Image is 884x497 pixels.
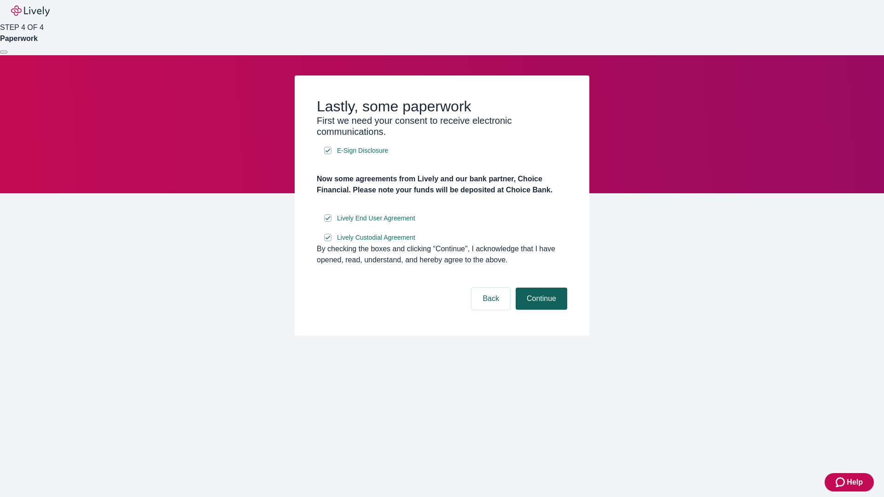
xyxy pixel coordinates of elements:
button: Zendesk support iconHelp [825,473,874,491]
a: e-sign disclosure document [335,213,417,224]
div: By checking the boxes and clicking “Continue", I acknowledge that I have opened, read, understand... [317,243,567,266]
a: e-sign disclosure document [335,232,417,243]
h2: Lastly, some paperwork [317,98,567,115]
span: E-Sign Disclosure [337,146,388,156]
button: Continue [516,288,567,310]
svg: Zendesk support icon [836,477,847,488]
h4: Now some agreements from Lively and our bank partner, Choice Financial. Please note your funds wi... [317,173,567,196]
h3: First we need your consent to receive electronic communications. [317,115,567,137]
img: Lively [11,6,50,17]
span: Lively End User Agreement [337,214,415,223]
a: e-sign disclosure document [335,145,390,156]
button: Back [471,288,510,310]
span: Help [847,477,863,488]
span: Lively Custodial Agreement [337,233,415,243]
